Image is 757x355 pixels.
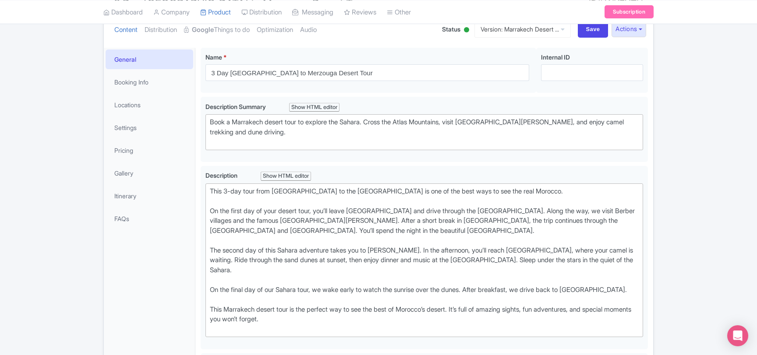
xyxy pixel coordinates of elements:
span: Description [205,172,239,179]
a: GoogleThings to do [184,16,250,44]
a: Version: Marrakech Desert ... [474,21,571,38]
a: Itinerary [106,186,193,206]
div: Book a Marrakech desert tour to explore the Sahara. Cross the Atlas Mountains, visit [GEOGRAPHIC_... [210,117,639,147]
a: Optimization [257,16,293,44]
a: Distribution [145,16,177,44]
button: Actions [612,21,646,37]
a: Subscription [605,5,654,18]
div: Show HTML editor [261,172,311,181]
div: This 3-day tour from [GEOGRAPHIC_DATA] to the [GEOGRAPHIC_DATA] is one of the best ways to see th... [210,186,639,334]
a: Booking Info [106,72,193,92]
a: Locations [106,95,193,115]
a: Gallery [106,163,193,183]
a: Content [114,16,138,44]
span: Description Summary [205,103,267,110]
a: Pricing [106,141,193,160]
a: Settings [106,118,193,137]
a: Audio [300,16,317,44]
a: General [106,49,193,69]
div: Active [462,24,471,37]
span: Name [205,53,222,61]
input: Save [578,21,608,38]
strong: Google [192,25,214,35]
span: Internal ID [541,53,570,61]
div: Show HTML editor [289,103,340,112]
span: Status [442,25,460,34]
a: FAQs [106,209,193,228]
div: Open Intercom Messenger [727,325,748,346]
